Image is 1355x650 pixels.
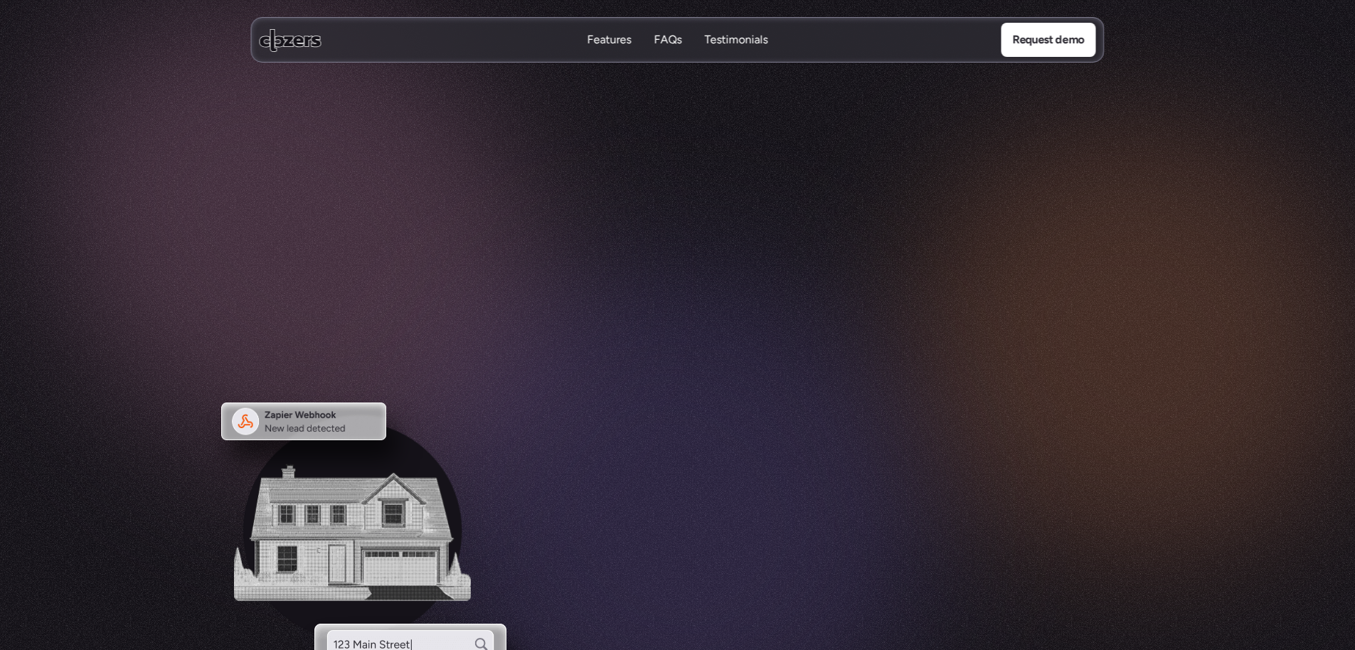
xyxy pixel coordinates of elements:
a: FAQsFAQs [654,32,682,48]
span: h [486,225,499,260]
span: a [549,231,561,266]
span: m [527,228,548,263]
span: I [463,225,469,260]
p: FAQs [654,48,682,63]
span: c [605,233,617,267]
span: n [731,233,745,267]
span: u [717,233,730,267]
a: TestimonialsTestimonials [705,32,768,48]
p: Book demo [712,286,769,304]
span: f [812,233,820,267]
span: . [904,233,908,267]
p: FAQs [654,32,682,48]
span: n [763,233,777,267]
p: Testimonials [705,32,768,48]
a: FeaturesFeatures [588,32,632,48]
span: f [820,233,829,267]
a: Book demo [684,278,799,312]
span: s [892,233,903,267]
span: t [511,227,521,262]
span: i [669,233,674,267]
p: Features [588,32,632,48]
span: g [688,233,702,267]
span: e [797,233,811,267]
span: o [618,233,632,267]
p: Testimonials [705,48,768,63]
h1: Meet Your Comping Co-pilot [484,114,871,220]
span: f [708,233,717,267]
span: A [447,225,463,260]
p: Request demo [1012,31,1084,49]
span: o [829,233,844,267]
span: t [476,225,485,260]
p: Features [588,48,632,63]
span: p [654,233,668,267]
span: k [561,233,573,267]
span: t [852,233,861,267]
span: d [777,233,791,267]
span: n [674,233,687,267]
span: s [881,233,892,267]
span: m [632,233,654,267]
a: Request demo [1001,23,1095,57]
span: r [844,233,851,267]
span: s [587,233,598,267]
p: Watch video [594,286,657,304]
span: l [861,233,866,267]
span: a [499,226,511,261]
span: a [750,233,762,267]
span: e [866,233,880,267]
span: e [573,233,587,267]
